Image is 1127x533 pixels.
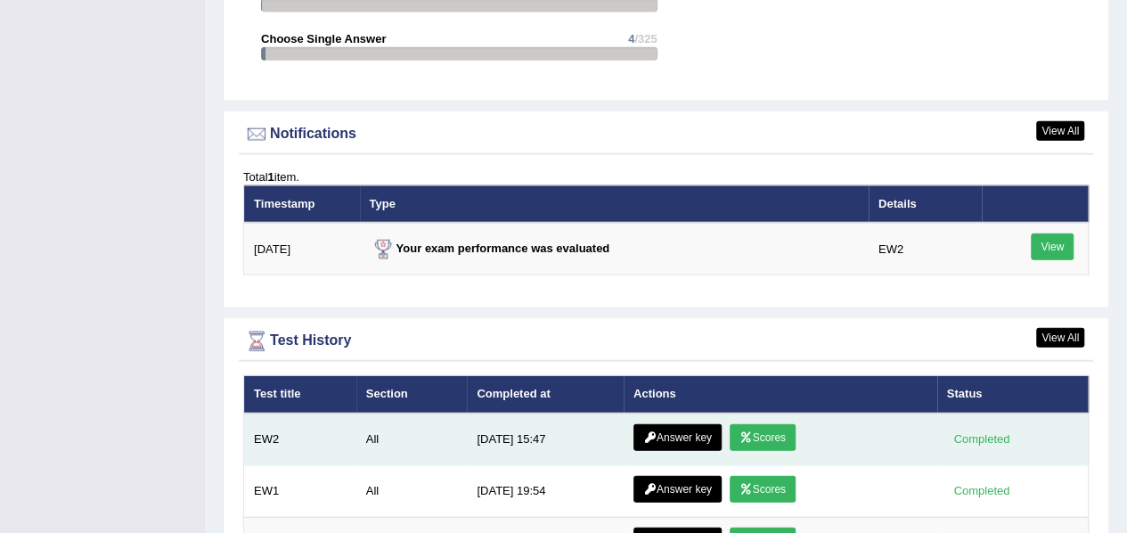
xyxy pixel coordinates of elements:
[243,121,1089,148] div: Notifications
[267,170,274,184] b: 1
[261,32,386,45] strong: Choose Single Answer
[356,465,468,517] td: All
[1036,328,1084,348] a: View All
[244,376,356,414] th: Test title
[244,465,356,517] td: EW1
[467,376,624,414] th: Completed at
[356,414,468,466] td: All
[869,185,982,223] th: Details
[633,424,722,451] a: Answer key
[1031,234,1074,260] a: View
[628,32,634,45] span: 4
[1036,121,1084,141] a: View All
[730,476,796,503] a: Scores
[244,185,360,223] th: Timestamp
[624,376,937,414] th: Actions
[869,223,982,275] td: EW2
[947,482,1017,501] div: Completed
[243,168,1089,185] div: Total item.
[467,414,624,466] td: [DATE] 15:47
[467,465,624,517] td: [DATE] 19:54
[937,376,1089,414] th: Status
[243,328,1089,355] div: Test History
[947,430,1017,449] div: Completed
[244,414,356,466] td: EW2
[730,424,796,451] a: Scores
[356,376,468,414] th: Section
[634,32,657,45] span: /325
[360,185,869,223] th: Type
[633,476,722,503] a: Answer key
[244,223,360,275] td: [DATE]
[370,242,610,255] strong: Your exam performance was evaluated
